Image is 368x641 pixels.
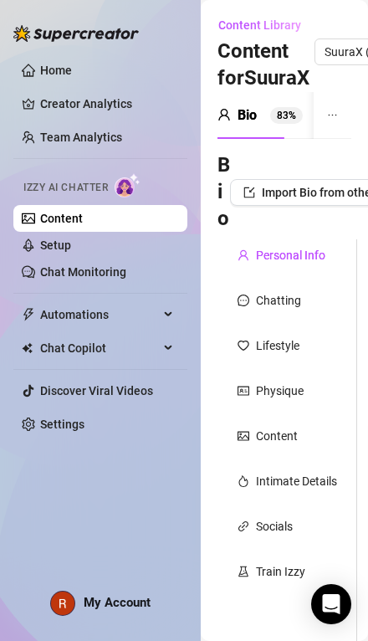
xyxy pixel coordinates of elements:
[327,110,338,121] span: ellipsis
[238,340,249,351] span: heart
[243,187,255,198] span: import
[238,249,249,261] span: user
[13,25,139,42] img: logo-BBDzfeDw.svg
[22,342,33,354] img: Chat Copilot
[256,382,304,400] div: Physique
[217,12,314,38] button: Content Library
[218,18,301,32] span: Content Library
[256,246,325,264] div: Personal Info
[40,335,159,362] span: Chat Copilot
[40,418,84,431] a: Settings
[256,472,337,490] div: Intimate Details
[40,238,71,252] a: Setup
[238,520,249,532] span: link
[311,584,351,624] div: Open Intercom Messenger
[40,90,174,117] a: Creator Analytics
[40,64,72,77] a: Home
[238,475,249,487] span: fire
[238,430,249,442] span: picture
[238,385,249,397] span: idcard
[238,566,249,577] span: experiment
[23,180,108,196] span: Izzy AI Chatter
[40,384,153,397] a: Discover Viral Videos
[256,291,301,310] div: Chatting
[51,592,74,615] img: ACg8ocKq5zOTtnwjnoil3S4nZVQY-mXbbQgoo1yICVq1hgkZuc7JsA=s96-c
[217,108,231,121] span: user
[40,301,159,328] span: Automations
[238,295,249,306] span: message
[40,131,122,144] a: Team Analytics
[115,173,141,197] img: AI Chatter
[22,308,35,321] span: thunderbolt
[256,562,305,581] div: Train Izzy
[40,212,83,225] a: Content
[238,105,257,126] div: Bio
[256,336,299,355] div: Lifestyle
[256,427,298,445] div: Content
[40,265,126,279] a: Chat Monitoring
[84,595,151,610] span: My Account
[270,107,303,124] sup: 83%
[314,92,351,139] button: ellipsis
[256,517,293,536] div: Socials
[217,38,314,92] h3: Content for SuuraX
[217,152,230,233] h3: Bio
